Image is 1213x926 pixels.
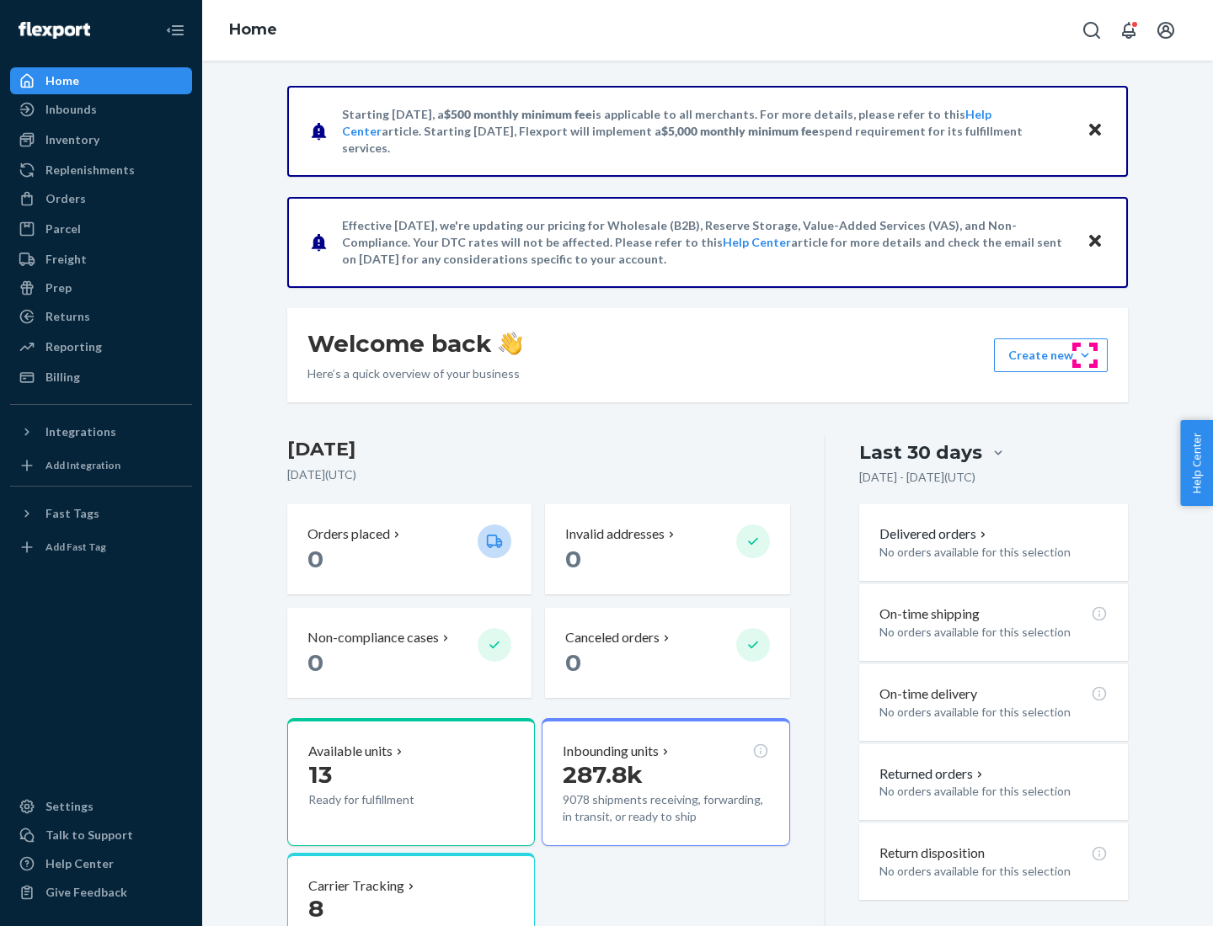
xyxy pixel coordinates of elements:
[10,303,192,330] a: Returns
[45,308,90,325] div: Returns
[307,328,522,359] h1: Welcome back
[45,190,86,207] div: Orders
[994,338,1108,372] button: Create new
[10,879,192,906] button: Give Feedback
[287,504,532,594] button: Orders placed 0
[545,504,789,594] button: Invalid addresses 0
[307,524,390,544] p: Orders placed
[10,157,192,184] a: Replenishments
[879,844,985,863] p: Return disposition
[45,827,133,844] div: Talk to Support
[308,894,323,923] span: 8
[45,798,94,815] div: Settings
[45,884,127,901] div: Give Feedback
[342,106,1071,157] p: Starting [DATE], a is applicable to all merchants. For more details, please refer to this article...
[45,540,106,554] div: Add Fast Tag
[287,466,790,483] p: [DATE] ( UTC )
[158,13,192,47] button: Close Navigation
[229,20,277,39] a: Home
[879,524,990,544] button: Delivered orders
[19,22,90,39] img: Flexport logo
[308,760,332,789] span: 13
[10,822,192,849] a: Talk to Support
[563,742,659,761] p: Inbounding units
[10,793,192,820] a: Settings
[307,545,323,573] span: 0
[879,764,986,784] button: Returned orders
[307,365,522,382] p: Here’s a quick overview of your business
[565,628,660,647] p: Canceled orders
[1084,230,1106,254] button: Close
[879,863,1108,880] p: No orders available for this selection
[287,608,532,698] button: Non-compliance cases 0
[10,126,192,153] a: Inventory
[1112,13,1146,47] button: Open notifications
[308,742,393,761] p: Available units
[1084,119,1106,143] button: Close
[10,500,192,527] button: Fast Tags
[444,107,592,121] span: $500 monthly minimum fee
[45,369,80,386] div: Billing
[10,534,192,561] a: Add Fast Tag
[10,452,192,479] a: Add Integration
[45,458,120,472] div: Add Integration
[1075,13,1109,47] button: Open Search Box
[308,876,404,896] p: Carrier Tracking
[45,505,99,522] div: Fast Tags
[45,251,87,268] div: Freight
[10,185,192,212] a: Orders
[342,217,1071,268] p: Effective [DATE], we're updating our pricing for Wholesale (B2B), Reserve Storage, Value-Added Se...
[307,628,439,647] p: Non-compliance cases
[879,704,1108,721] p: No orders available for this selection
[10,850,192,877] a: Help Center
[563,791,768,825] p: 9078 shipments receiving, forwarding, in transit, or ready to ship
[563,760,643,789] span: 287.8k
[45,221,81,237] div: Parcel
[45,423,116,440] div: Integrations
[45,131,99,148] div: Inventory
[45,72,79,89] div: Home
[879,624,1108,641] p: No orders available for this selection
[545,608,789,698] button: Canceled orders 0
[879,783,1108,800] p: No orders available for this selection
[10,274,192,301] a: Prep
[10,96,192,123] a: Inbounds
[45,338,102,355] div: Reporting
[565,545,581,573] span: 0
[10,364,192,391] a: Billing
[10,418,192,445] button: Integrations
[10,333,192,360] a: Reporting
[287,436,790,463] h3: [DATE]
[723,235,791,249] a: Help Center
[1180,420,1213,506] button: Help Center
[859,469,975,486] p: [DATE] - [DATE] ( UTC )
[45,855,114,872] div: Help Center
[542,718,789,846] button: Inbounding units287.8k9078 shipments receiving, forwarding, in transit, or ready to ship
[661,124,819,138] span: $5,000 monthly minimum fee
[565,524,665,544] p: Invalid addresses
[10,216,192,242] a: Parcel
[45,101,97,118] div: Inbounds
[879,544,1108,561] p: No orders available for this selection
[45,279,72,296] div: Prep
[499,332,522,355] img: hand-wave emoji
[45,162,135,178] div: Replenishments
[308,791,464,808] p: Ready for fulfillment
[10,246,192,273] a: Freight
[859,439,982,466] div: Last 30 days
[1149,13,1183,47] button: Open account menu
[287,718,535,846] button: Available units13Ready for fulfillment
[216,6,291,55] ol: breadcrumbs
[879,604,980,624] p: On-time shipping
[879,684,977,704] p: On-time delivery
[10,67,192,94] a: Home
[565,648,581,677] span: 0
[307,648,323,677] span: 0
